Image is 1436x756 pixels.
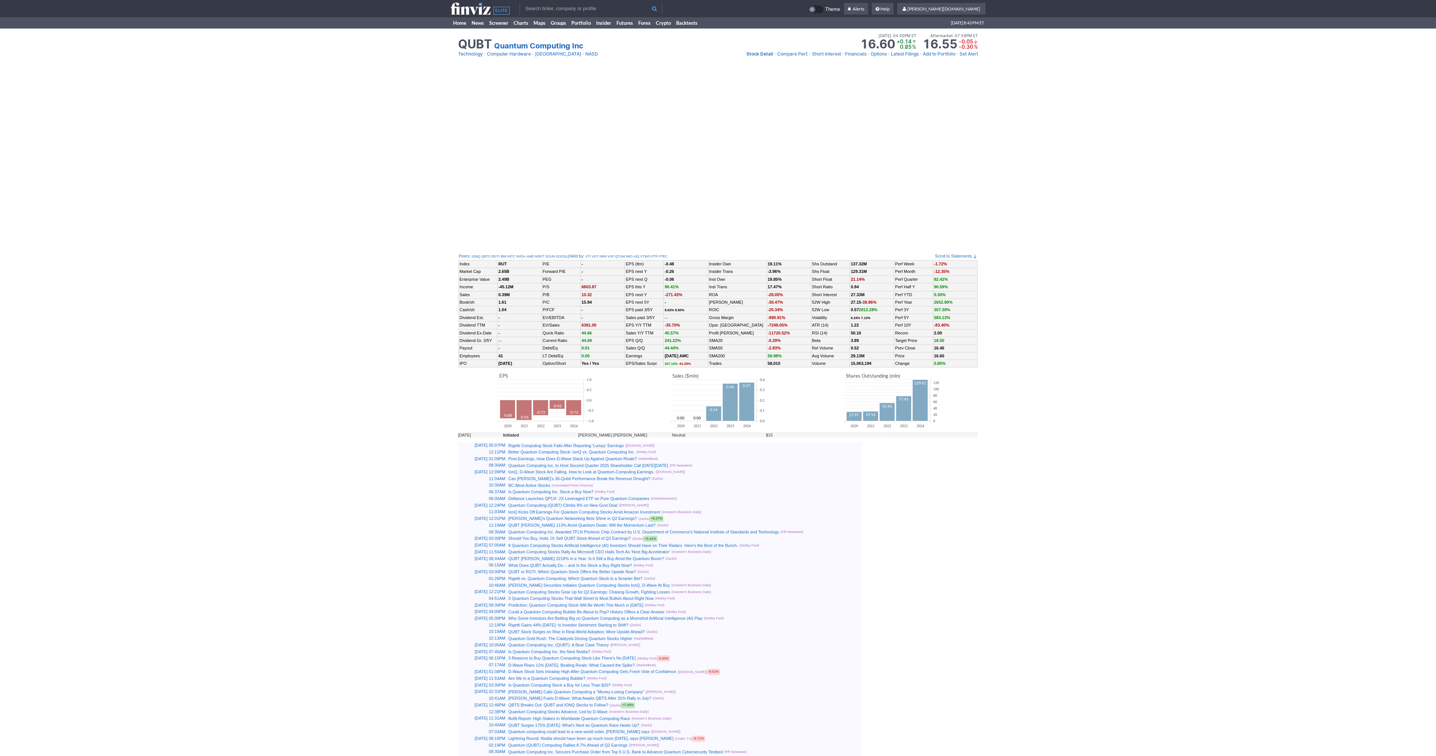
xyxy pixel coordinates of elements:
span: [DATE] 04:00PM ET [878,32,916,39]
td: Sales Y/Y TTM [625,329,664,337]
div: : [459,253,568,259]
b: -0.26 [665,269,674,274]
b: -3.96% [768,269,781,274]
a: Peers [459,254,470,258]
td: ATR (14) [811,322,850,329]
b: 19.85% [768,277,782,282]
a: Compare Perf. [777,50,808,58]
a: Rigetti vs. Quantum Computing: Which Quantum Stock Is a Smarter Bet? [508,576,642,581]
a: 0.94 [851,285,859,289]
b: 137.32M [851,262,867,266]
a: QBTS [481,254,491,259]
span: • [956,50,959,58]
a: SOUN [545,254,555,259]
a: Quantum Computing Inc. to Host Second Quarter 2025 Shareholder Call [DATE][DATE] [508,463,668,468]
a: Short Ratio [812,285,833,289]
td: P/C [542,298,580,306]
a: Screener [487,17,511,29]
td: Volatility [811,314,850,321]
b: - [582,315,583,320]
span: -7248.05% [768,323,788,327]
td: Forward P/E [542,268,580,276]
td: EPS this Y [625,283,664,291]
a: Post-Earnings, How Does D-Wave Stack Up Against Quantum Rivals? [508,456,637,461]
img: nic2x2.gif [458,429,715,432]
a: [GEOGRAPHIC_DATA] [535,50,581,58]
td: SMA200 [708,352,767,360]
small: - - [665,316,668,320]
b: 2.65B [498,269,509,274]
b: 17.47% [768,285,782,289]
span: 18.50 [934,338,945,343]
td: SMA50 [708,345,767,352]
td: Inst Own [708,276,767,283]
a: VTI [585,254,591,259]
a: MSFT [535,254,544,259]
a: Technology [458,50,483,58]
a: Quantum Computing Inc [494,41,583,51]
a: PTF [651,254,658,259]
a: Add to Portfolio [923,50,955,58]
a: NVDA [516,254,526,259]
a: Short Interest [812,292,837,297]
a: Set Alert [960,50,978,58]
a: Options [871,50,887,58]
td: EPS next Q [625,276,664,283]
td: Profit [PERSON_NAME] [708,329,767,337]
a: D-Wave Rises 12% [DATE], Beating Rivals: What Caused the Spike? [508,663,635,667]
a: 21.14% [851,277,865,282]
span: -0.29% [768,338,781,343]
td: Sales Q/Q [625,345,664,352]
td: Income [459,283,497,291]
b: 27.15 [851,300,877,304]
span: Theme [825,5,840,14]
a: [PERSON_NAME] Fuels D-Wave: What Awaits QBTS After 31% Rally in July? [508,696,651,700]
a: Rigetti Computing Stock Falls After Reporting 'Lumpy' Earnings [508,443,624,448]
a: Quantum computing could lead to a new world order, [PERSON_NAME] says [508,729,650,734]
span: • [919,50,922,58]
a: QUBT [PERSON_NAME] 2218% in a Year: Is it Still a Buy Amid the Quantum Boom? [508,556,664,561]
td: EPS next 5Y [625,298,664,306]
a: Theme [808,5,840,14]
td: Cash/sh [459,306,497,314]
span: • [484,50,486,58]
td: Enterprise Value [459,276,497,283]
td: Perf YTD [894,291,933,298]
td: -0.30 [959,44,973,50]
span: [DATE] 8:43 PM ET [951,17,984,29]
td: Dividend Gr. 3/5Y [459,337,497,344]
a: Could a Quantum Computing Bubble Be About to Pop? History Offers a Clear Answer [508,610,665,614]
a: Defiance Launches QPUX: 2X Leveraged ETF on Pure Quantum Companies [508,496,649,501]
a: Are We in a Quantum Computing Bubble? [508,676,585,681]
td: [PERSON_NAME] [708,298,767,306]
b: -0.06 [665,277,674,282]
a: Lightning Round: Nvidia should have been up much more [DATE], says [PERSON_NAME] [508,736,674,741]
a: NASD [585,50,598,58]
a: Is Quantum Computing Inc. Stock a Buy Now? [508,489,594,494]
b: 16.46 [934,346,945,350]
a: VGT [592,254,599,259]
b: 0.52 [851,346,859,350]
a: Quantum Computing Inc. Secures Purchase Order from Top 5 U.S. Bank to Advance Quantum Cybersecuri... [508,750,723,754]
td: Price [894,352,933,360]
td: EPS Q/Q [625,337,664,344]
td: ROA [708,291,767,298]
td: % [912,44,916,50]
b: 3.89 [851,338,859,343]
span: -2.83% [768,346,781,350]
b: 1.04 [498,307,506,312]
span: 6381.00 [582,323,597,327]
span: • [888,50,890,58]
a: VXF [607,254,614,259]
a: QUBT Stock Surges on Rise in Real-World Adoption: More Upside Ahead? [508,629,645,634]
td: EPS past 3/5Y [625,306,664,314]
td: Current Ratio [542,337,580,344]
span: [PERSON_NAME][DOMAIN_NAME] [907,6,980,12]
a: 2.00 [934,331,942,335]
span: 44.66 [582,331,592,335]
td: 0.85 [897,44,912,50]
b: - [498,346,500,350]
b: - [665,300,666,304]
td: Gross Margin [708,314,767,321]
